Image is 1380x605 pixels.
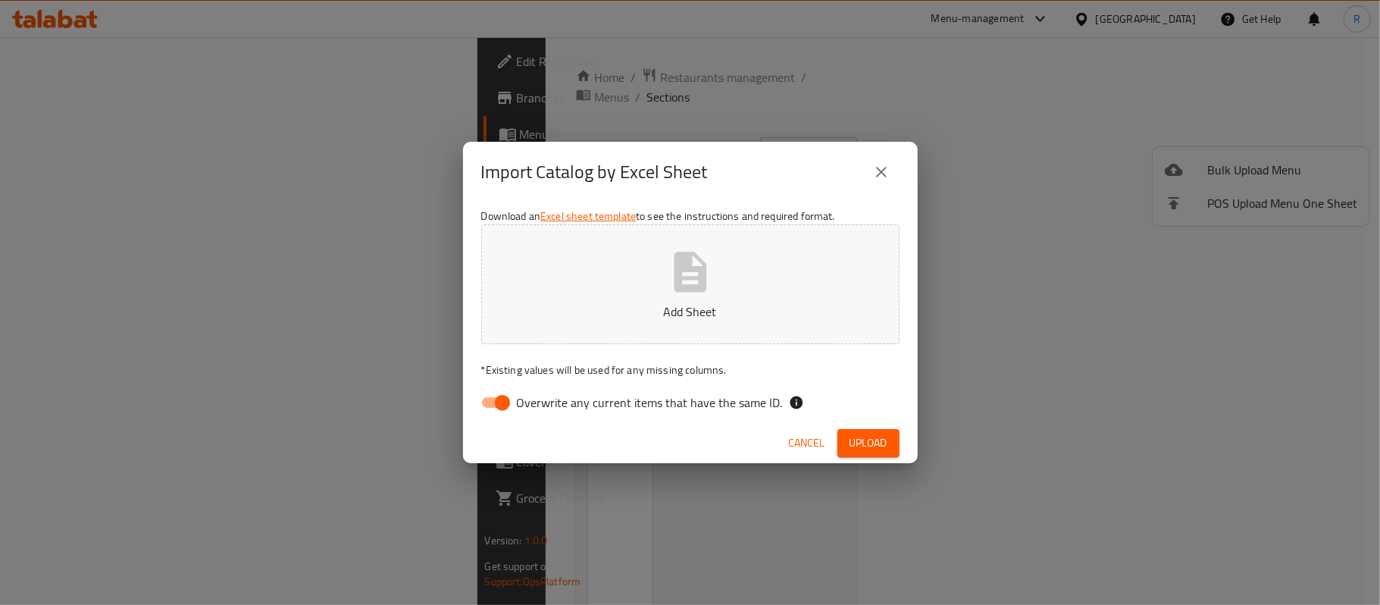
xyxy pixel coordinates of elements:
[837,429,900,457] button: Upload
[481,224,900,344] button: Add Sheet
[463,202,918,422] div: Download an to see the instructions and required format.
[789,395,804,410] svg: If the overwrite option isn't selected, then the items that match an existing ID will be ignored ...
[517,393,783,412] span: Overwrite any current items that have the same ID.
[783,429,831,457] button: Cancel
[481,362,900,378] p: Existing values will be used for any missing columns.
[863,154,900,190] button: close
[789,434,825,453] span: Cancel
[850,434,887,453] span: Upload
[505,302,876,321] p: Add Sheet
[540,206,636,226] a: Excel sheet template
[481,160,708,184] h2: Import Catalog by Excel Sheet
